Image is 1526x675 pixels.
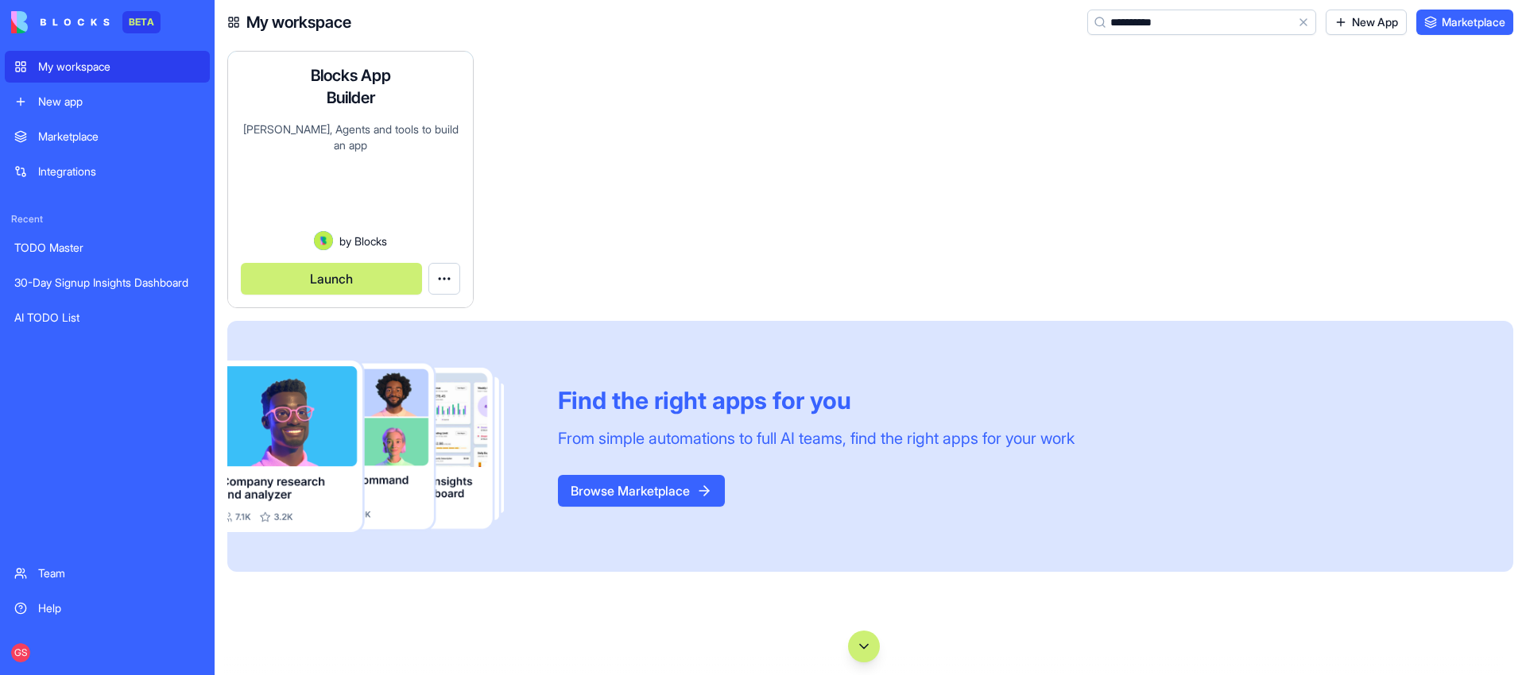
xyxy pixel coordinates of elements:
[5,557,210,589] a: Team
[241,263,422,295] button: Launch
[5,302,210,334] a: AI TODO List
[354,233,387,249] span: Blocks
[5,592,210,624] a: Help
[287,64,414,109] h4: Blocks App Builder
[5,213,210,226] span: Recent
[5,121,210,152] a: Marketplace
[5,156,210,187] a: Integrations
[38,59,200,75] div: My workspace
[558,483,725,499] a: Browse Marketplace
[11,11,110,33] img: logo
[5,267,210,299] a: 30-Day Signup Insights Dashboard
[38,129,200,145] div: Marketplace
[11,643,30,662] span: GS
[38,600,200,616] div: Help
[38,164,200,179] div: Integrations
[14,275,200,291] div: 30-Day Signup Insights Dashboard
[11,11,161,33] a: BETA
[1416,10,1513,35] a: Marketplace
[558,386,1075,415] div: Find the right apps for you
[14,310,200,326] div: AI TODO List
[246,11,351,33] h4: My workspace
[14,240,200,256] div: TODO Master
[38,565,200,581] div: Team
[558,475,725,507] button: Browse Marketplace
[1326,10,1407,35] a: New App
[848,631,880,662] button: Scroll to bottom
[339,233,351,249] span: by
[122,11,161,33] div: BETA
[5,86,210,118] a: New app
[38,94,200,110] div: New app
[5,51,210,83] a: My workspace
[5,232,210,264] a: TODO Master
[241,121,460,231] div: [PERSON_NAME], Agents and tools to build an app
[227,51,474,308] a: Blocks App Builder[PERSON_NAME], Agents and tools to build an appAvatarbyBlocksLaunch
[314,231,333,250] img: Avatar
[558,427,1075,449] div: From simple automations to full AI teams, find the right apps for your work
